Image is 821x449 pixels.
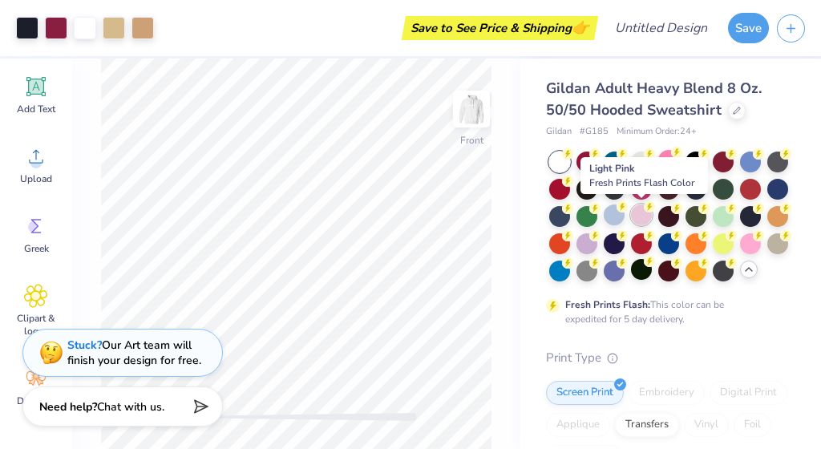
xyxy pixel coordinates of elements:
span: Upload [20,172,52,185]
span: Gildan [546,125,572,139]
div: Foil [734,413,771,437]
div: Print Type [546,349,789,367]
div: Applique [546,413,610,437]
div: Transfers [615,413,679,437]
strong: Need help? [39,399,97,415]
strong: Fresh Prints Flash: [565,298,650,311]
div: This color can be expedited for 5 day delivery. [565,297,762,326]
div: Vinyl [684,413,729,437]
input: Untitled Design [602,12,720,44]
div: Our Art team will finish your design for free. [67,338,201,368]
div: Light Pink [580,157,708,194]
img: Front [455,93,487,125]
span: # G185 [580,125,609,139]
div: Digital Print [710,381,787,405]
span: Decorate [17,394,55,407]
strong: Stuck? [67,338,102,353]
span: Gildan Adult Heavy Blend 8 Oz. 50/50 Hooded Sweatshirt [546,79,762,119]
span: Add Text [17,103,55,115]
div: Save to See Price & Shipping [406,16,594,40]
span: Chat with us. [97,399,164,415]
span: Clipart & logos [10,312,63,338]
div: Embroidery [629,381,705,405]
span: Minimum Order: 24 + [617,125,697,139]
span: Greek [24,242,49,255]
div: Screen Print [546,381,624,405]
div: Front [460,133,483,148]
span: 👉 [572,18,589,37]
button: Save [728,13,769,43]
span: Fresh Prints Flash Color [589,176,694,189]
